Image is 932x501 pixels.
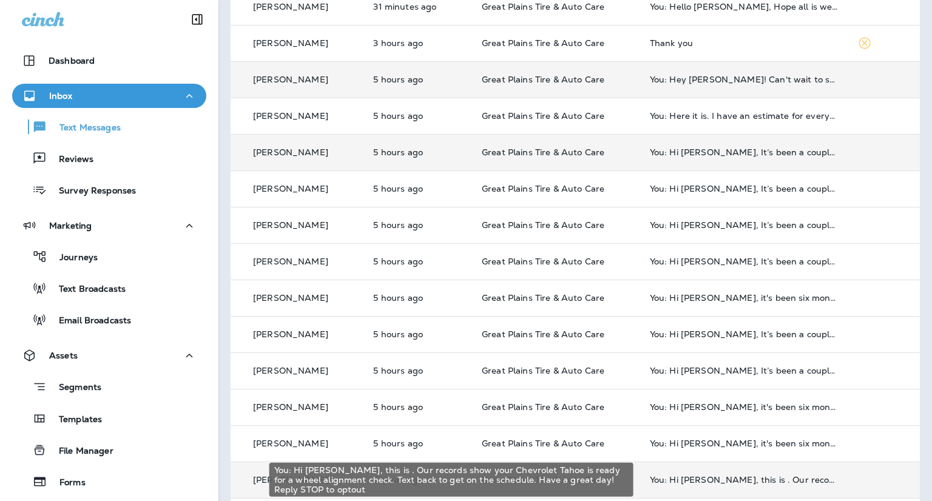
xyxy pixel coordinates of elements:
[482,220,604,230] span: Great Plains Tire & Auto Care
[47,123,121,134] p: Text Messages
[47,446,113,457] p: File Manager
[373,366,462,375] p: Sep 25, 2025 10:24 AM
[373,329,462,339] p: Sep 25, 2025 10:24 AM
[650,38,839,48] div: Thank you
[12,275,206,301] button: Text Broadcasts
[650,184,839,193] div: You: Hi Shannon, It’s been a couple of months since we serviced your 2025 Carry Ou Loose Wheel at...
[482,110,604,121] span: Great Plains Tire & Auto Care
[373,439,462,448] p: Sep 25, 2025 10:24 AM
[12,84,206,108] button: Inbox
[253,147,328,157] p: [PERSON_NAME]
[12,374,206,400] button: Segments
[482,365,604,376] span: Great Plains Tire & Auto Care
[47,252,98,264] p: Journeys
[253,184,328,193] p: [PERSON_NAME]
[482,256,604,267] span: Great Plains Tire & Auto Care
[373,38,462,48] p: Sep 25, 2025 12:16 PM
[650,75,839,84] div: You: Hey Chad! Can't wait to serve you again. Click on the link below to get started! Once you ar...
[12,49,206,73] button: Dashboard
[253,111,328,121] p: [PERSON_NAME]
[253,2,328,12] p: [PERSON_NAME]
[12,146,206,171] button: Reviews
[373,2,462,12] p: Sep 25, 2025 03:30 PM
[482,292,604,303] span: Great Plains Tire & Auto Care
[373,402,462,412] p: Sep 25, 2025 10:24 AM
[650,293,839,303] div: You: Hi John, it's been six months since we last serviced your 1995 Geo Prizm at Great Plains Tir...
[650,366,839,375] div: You: Hi George, It’s been a couple of months since we serviced your 2019 Nissan Sentra at Great P...
[373,220,462,230] p: Sep 25, 2025 10:24 AM
[253,293,328,303] p: [PERSON_NAME]
[47,382,101,394] p: Segments
[650,439,839,448] div: You: Hi Hollis, it's been six months since we last serviced your 1995 GMC Safari at Great Plains ...
[253,439,328,448] p: [PERSON_NAME]
[253,38,328,48] p: [PERSON_NAME]
[49,221,92,230] p: Marketing
[373,147,462,157] p: Sep 25, 2025 10:24 AM
[47,186,136,197] p: Survey Responses
[650,220,839,230] div: You: Hi Rodney, It’s been a couple of months since we serviced your 2019 Ford F-350 Super Duty at...
[253,75,328,84] p: [PERSON_NAME]
[47,477,86,489] p: Forms
[269,463,633,497] div: You: Hi [PERSON_NAME], this is . Our records show your Chevrolet Tahoe is ready for a wheel align...
[49,351,78,360] p: Assets
[650,329,839,339] div: You: Hi Colton, It’s been a couple of months since we serviced your 2015 Ram 1500 at Great Plains...
[49,56,95,66] p: Dashboard
[482,147,604,158] span: Great Plains Tire & Auto Care
[12,469,206,494] button: Forms
[253,220,328,230] p: [PERSON_NAME]
[47,154,93,166] p: Reviews
[482,438,604,449] span: Great Plains Tire & Auto Care
[650,111,839,121] div: You: Here it is. I have an estimate for everything we discovered. No pressure, we give YOU, our c...
[253,475,328,485] p: [PERSON_NAME]
[12,437,206,463] button: File Manager
[373,257,462,266] p: Sep 25, 2025 10:24 AM
[650,147,839,157] div: You: Hi Rodney, It’s been a couple of months since we serviced your 2011 Honda Odyssey at Great P...
[253,329,328,339] p: [PERSON_NAME]
[12,177,206,203] button: Survey Responses
[12,114,206,140] button: Text Messages
[47,414,102,426] p: Templates
[650,475,839,485] div: You: Hi Sam, this is . Our records show your Chevrolet Tahoe is ready for a wheel alignment check...
[482,329,604,340] span: Great Plains Tire & Auto Care
[650,402,839,412] div: You: Hi Marvin, it's been six months since we last serviced your 2017 Ford Fusion at Great Plains...
[253,257,328,266] p: [PERSON_NAME]
[373,293,462,303] p: Sep 25, 2025 10:24 AM
[12,214,206,238] button: Marketing
[12,244,206,269] button: Journeys
[482,183,604,194] span: Great Plains Tire & Auto Care
[253,366,328,375] p: [PERSON_NAME]
[47,284,126,295] p: Text Broadcasts
[650,2,839,12] div: You: Hello David, Hope all is well! This is Justin at Great Plains Tire & Auto Care, I wanted to ...
[482,1,604,12] span: Great Plains Tire & Auto Care
[12,406,206,431] button: Templates
[49,91,72,101] p: Inbox
[180,7,214,32] button: Collapse Sidebar
[47,315,131,327] p: Email Broadcasts
[373,75,462,84] p: Sep 25, 2025 10:48 AM
[650,257,839,266] div: You: Hi Hudson, It’s been a couple of months since we serviced your 2004 Chevrolet Tahoe at Great...
[12,343,206,368] button: Assets
[12,307,206,332] button: Email Broadcasts
[482,402,604,412] span: Great Plains Tire & Auto Care
[482,38,604,49] span: Great Plains Tire & Auto Care
[482,74,604,85] span: Great Plains Tire & Auto Care
[373,111,462,121] p: Sep 25, 2025 10:42 AM
[253,402,328,412] p: [PERSON_NAME]
[373,184,462,193] p: Sep 25, 2025 10:24 AM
